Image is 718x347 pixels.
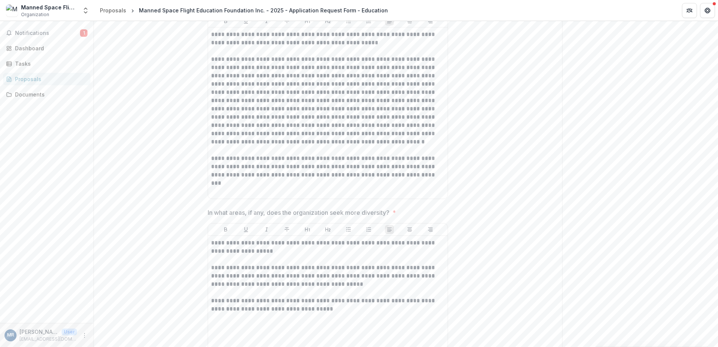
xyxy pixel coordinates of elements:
[139,6,388,14] div: Manned Space Flight Education Foundation Inc. - 2025 - Application Request Form - Education
[385,225,394,234] button: Align Left
[97,5,129,16] a: Proposals
[3,73,91,85] a: Proposals
[20,336,77,342] p: [EMAIL_ADDRESS][DOMAIN_NAME]
[3,27,91,39] button: Notifications1
[208,208,389,217] p: In what areas, if any, does the organization seek more diversity?
[3,57,91,70] a: Tasks
[303,225,312,234] button: Heading 1
[7,333,14,338] div: Mallory Rogers
[323,225,332,234] button: Heading 2
[80,3,91,18] button: Open entity switcher
[80,29,87,37] span: 1
[100,6,126,14] div: Proposals
[221,225,230,234] button: Bold
[15,30,80,36] span: Notifications
[426,225,435,234] button: Align Right
[97,5,391,16] nav: breadcrumb
[682,3,697,18] button: Partners
[62,329,77,335] p: User
[80,331,89,340] button: More
[20,328,59,336] p: [PERSON_NAME]
[15,60,84,68] div: Tasks
[3,88,91,101] a: Documents
[15,91,84,98] div: Documents
[6,5,18,17] img: Manned Space Flight Education Foundation Inc.
[15,75,84,83] div: Proposals
[282,225,291,234] button: Strike
[21,3,77,11] div: Manned Space Flight Education Foundation Inc.
[364,225,373,234] button: Ordered List
[262,225,271,234] button: Italicize
[700,3,715,18] button: Get Help
[3,42,91,54] a: Dashboard
[15,44,84,52] div: Dashboard
[21,11,49,18] span: Organization
[241,225,250,234] button: Underline
[344,225,353,234] button: Bullet List
[405,225,414,234] button: Align Center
